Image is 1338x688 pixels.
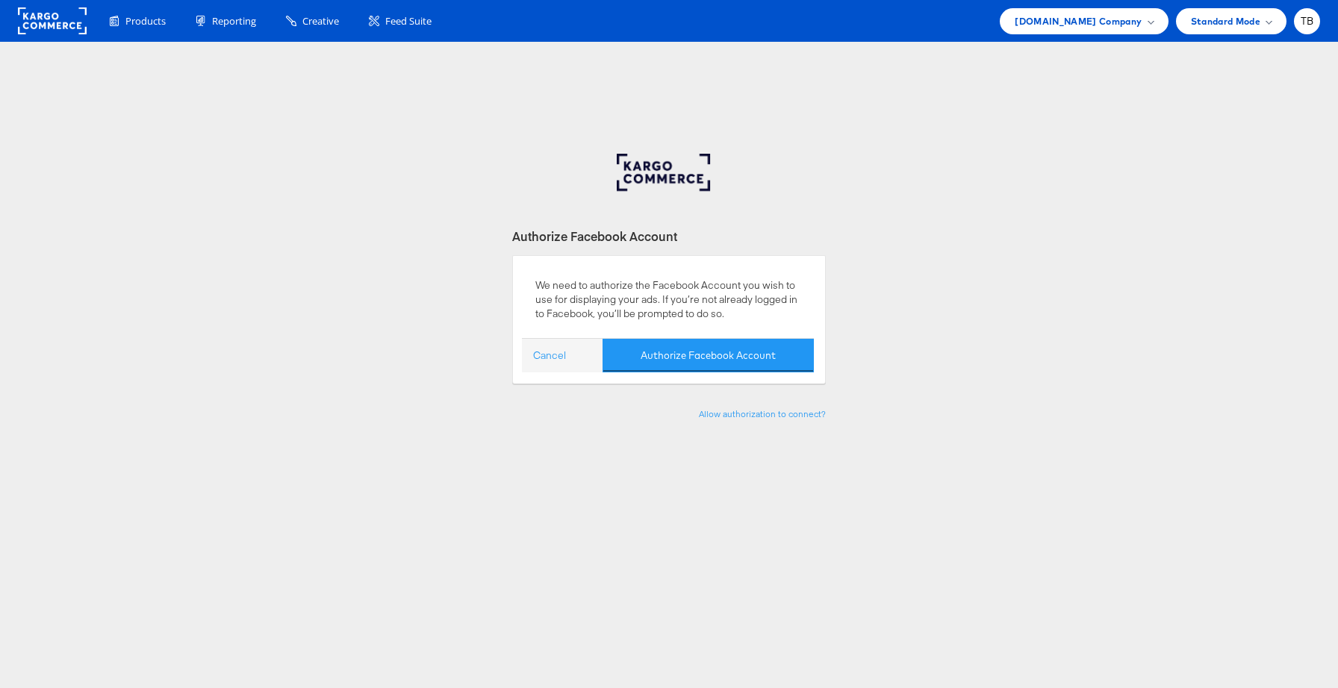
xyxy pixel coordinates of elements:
[212,14,256,28] span: Reporting
[699,408,826,419] a: Allow authorization to connect?
[1301,16,1314,26] span: TB
[533,348,566,363] a: Cancel
[1015,13,1142,29] span: [DOMAIN_NAME] Company
[535,278,803,320] p: We need to authorize the Facebook Account you wish to use for displaying your ads. If you’re not ...
[603,339,814,372] button: Authorize Facebook Account
[125,14,166,28] span: Products
[385,14,432,28] span: Feed Suite
[1191,13,1260,29] span: Standard Mode
[512,228,826,245] div: Authorize Facebook Account
[302,14,339,28] span: Creative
